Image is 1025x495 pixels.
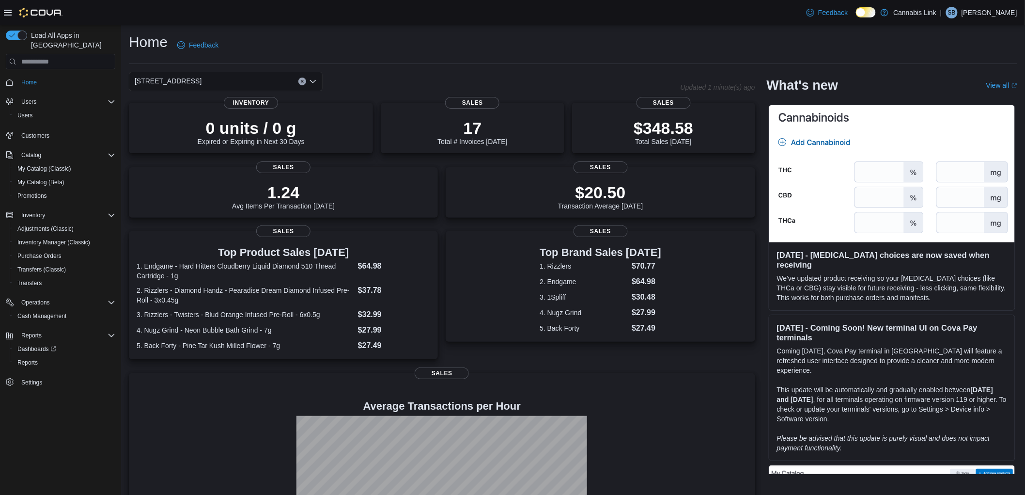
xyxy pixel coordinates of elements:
[632,291,661,303] dd: $30.48
[17,279,42,287] span: Transfers
[21,299,50,306] span: Operations
[767,78,838,93] h2: What's new
[540,277,628,287] dt: 2. Endgame
[137,310,354,319] dt: 3. Rizzlers - Twisters - Blud Orange Infused Pre-Roll - 6x0.5g
[129,32,168,52] h1: Home
[21,151,41,159] span: Catalog
[632,322,661,334] dd: $27.49
[634,118,693,145] div: Total Sales [DATE]
[10,342,119,356] a: Dashboards
[21,132,49,140] span: Customers
[232,183,335,202] p: 1.24
[10,176,119,189] button: My Catalog (Beta)
[17,377,46,388] a: Settings
[17,165,71,173] span: My Catalog (Classic)
[17,77,41,88] a: Home
[632,276,661,287] dd: $64.98
[21,79,37,86] span: Home
[137,341,354,351] dt: 5. Back Forty - Pine Tar Kush Milled Flower - 7g
[232,183,335,210] div: Avg Items Per Transaction [DATE]
[637,97,691,109] span: Sales
[415,367,469,379] span: Sales
[14,110,115,121] span: Users
[574,161,628,173] span: Sales
[14,343,60,355] a: Dashboards
[540,323,628,333] dt: 5. Back Forty
[681,83,755,91] p: Updated 1 minute(s) ago
[10,109,119,122] button: Users
[17,252,62,260] span: Purchase Orders
[10,309,119,323] button: Cash Management
[962,7,1017,18] p: [PERSON_NAME]
[14,190,115,202] span: Promotions
[540,292,628,302] dt: 3. 1Spliff
[17,225,74,233] span: Adjustments (Classic)
[358,285,431,296] dd: $37.78
[445,97,499,109] span: Sales
[21,332,42,339] span: Reports
[10,263,119,276] button: Transfers (Classic)
[17,330,46,341] button: Reports
[1011,83,1017,89] svg: External link
[256,225,311,237] span: Sales
[14,250,65,262] a: Purchase Orders
[10,222,119,236] button: Adjustments (Classic)
[893,7,936,18] p: Cannabis Link
[777,273,1007,303] p: We've updated product receiving so your [MEDICAL_DATA] choices (like THCa or CBG) stay visible fo...
[986,81,1017,89] a: View allExternal link
[358,324,431,336] dd: $27.99
[27,31,115,50] span: Load All Apps in [GEOGRAPHIC_DATA]
[17,149,45,161] button: Catalog
[10,236,119,249] button: Inventory Manager (Classic)
[14,163,75,175] a: My Catalog (Classic)
[2,329,119,342] button: Reports
[309,78,317,85] button: Open list of options
[940,7,942,18] p: |
[437,118,507,138] p: 17
[14,264,70,275] a: Transfers (Classic)
[17,297,54,308] button: Operations
[14,237,94,248] a: Inventory Manager (Classic)
[17,376,115,388] span: Settings
[17,345,56,353] span: Dashboards
[10,189,119,203] button: Promotions
[10,162,119,176] button: My Catalog (Classic)
[14,250,115,262] span: Purchase Orders
[137,286,354,305] dt: 2. Rizzlers - Diamond Handz - Pearadise Dream Diamond Infused Pre-Roll - 3x0.45g
[632,307,661,319] dd: $27.99
[17,330,115,341] span: Reports
[19,8,62,17] img: Cova
[224,97,278,109] span: Inventory
[558,183,643,202] p: $20.50
[17,76,115,88] span: Home
[437,118,507,145] div: Total # Invoices [DATE]
[777,385,1007,424] p: This update will be automatically and gradually enabled between , for all terminals operating on ...
[17,359,38,367] span: Reports
[777,346,1007,375] p: Coming [DATE], Cova Pay terminal in [GEOGRAPHIC_DATA] will feature a refreshed user interface des...
[2,375,119,389] button: Settings
[14,277,115,289] span: Transfers
[14,343,115,355] span: Dashboards
[803,3,852,22] a: Feedback
[2,95,119,109] button: Users
[540,308,628,318] dt: 4. Nugz Grind
[10,276,119,290] button: Transfers
[856,7,876,17] input: Dark Mode
[21,379,42,386] span: Settings
[358,309,431,320] dd: $32.99
[14,223,115,235] span: Adjustments (Classic)
[17,297,115,308] span: Operations
[14,163,115,175] span: My Catalog (Classic)
[298,78,306,85] button: Clear input
[189,40,218,50] span: Feedback
[14,110,36,121] a: Users
[14,237,115,248] span: Inventory Manager (Classic)
[2,128,119,142] button: Customers
[17,192,47,200] span: Promotions
[256,161,311,173] span: Sales
[14,176,68,188] a: My Catalog (Beta)
[137,247,430,258] h3: Top Product Sales [DATE]
[574,225,628,237] span: Sales
[21,211,45,219] span: Inventory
